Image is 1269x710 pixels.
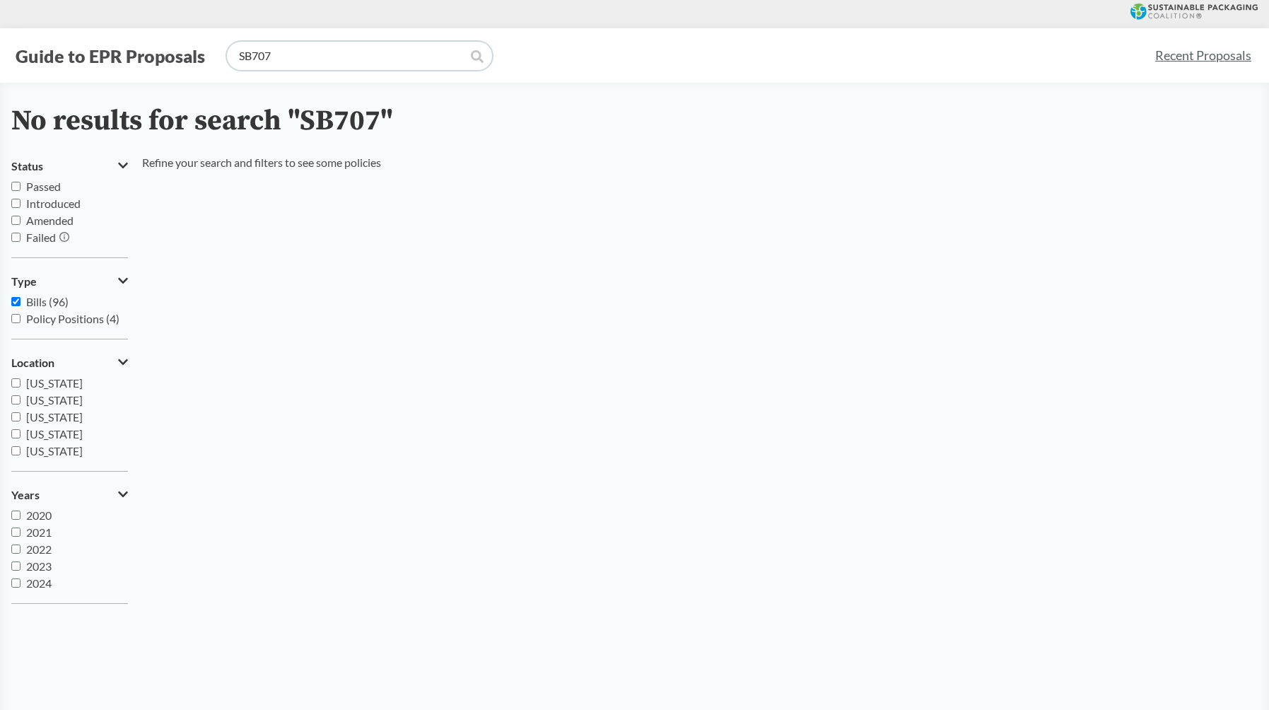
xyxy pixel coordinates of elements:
[11,489,40,501] span: Years
[11,356,54,369] span: Location
[11,528,21,537] input: 2021
[11,378,21,388] input: [US_STATE]
[26,197,81,210] span: Introduced
[11,233,21,242] input: Failed
[11,483,128,507] button: Years
[11,578,21,588] input: 2024
[11,45,209,67] button: Guide to EPR Proposals
[11,395,21,405] input: [US_STATE]
[26,312,119,325] span: Policy Positions (4)
[11,446,21,455] input: [US_STATE]
[26,444,83,458] span: [US_STATE]
[26,508,52,522] span: 2020
[11,314,21,323] input: Policy Positions (4)
[227,42,492,70] input: Find a proposal
[11,297,21,306] input: Bills (96)
[26,180,61,193] span: Passed
[11,199,21,208] input: Introduced
[11,351,128,375] button: Location
[1149,40,1258,71] a: Recent Proposals
[26,295,69,308] span: Bills (96)
[26,410,83,424] span: [US_STATE]
[26,559,52,573] span: 2023
[11,216,21,225] input: Amended
[11,561,21,571] input: 2023
[11,154,128,178] button: Status
[26,231,56,244] span: Failed
[11,105,393,137] h2: No results for search "SB707"
[11,182,21,191] input: Passed
[26,576,52,590] span: 2024
[26,525,52,539] span: 2021
[26,376,83,390] span: [US_STATE]
[11,269,128,293] button: Type
[11,545,21,554] input: 2022
[142,154,381,615] div: Refine your search and filters to see some policies
[26,427,83,441] span: [US_STATE]
[26,542,52,556] span: 2022
[26,393,83,407] span: [US_STATE]
[26,214,74,227] span: Amended
[11,511,21,520] input: 2020
[11,275,37,288] span: Type
[11,429,21,438] input: [US_STATE]
[11,412,21,421] input: [US_STATE]
[11,160,43,173] span: Status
